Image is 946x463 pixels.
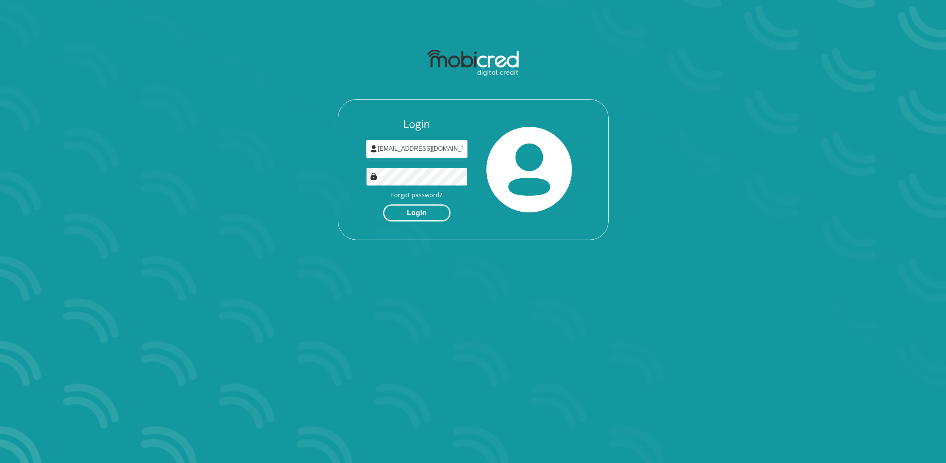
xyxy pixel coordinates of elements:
[366,118,468,131] h3: Login
[370,173,377,180] img: Image
[366,140,468,158] input: Username
[391,191,442,199] a: Forgot password?
[427,50,519,76] img: mobicred logo
[383,204,450,221] button: Login
[370,145,377,153] img: user-icon image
